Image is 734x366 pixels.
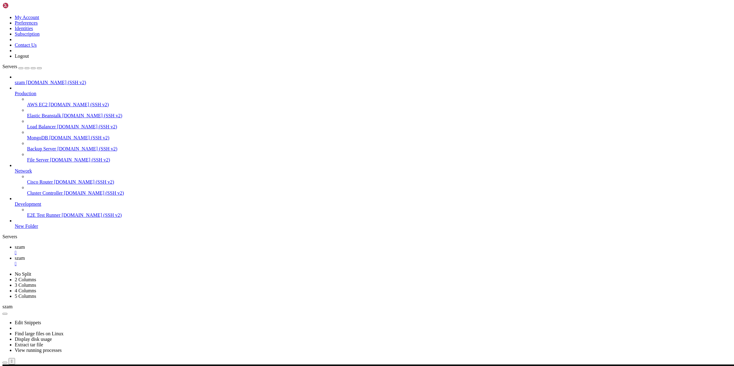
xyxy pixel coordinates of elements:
li: Load Balancer [DOMAIN_NAME] (SSH v2) [27,119,732,130]
button:  [9,358,15,364]
x-row: Decapitate enemies: Off [2,180,654,185]
div: Servers [2,234,732,239]
li: Development [15,196,732,218]
a: Display disk usage [15,337,52,342]
x-row: &mm [2,310,654,316]
a: Cluster Controller [DOMAIN_NAME] (SSH v2) [27,190,732,196]
span: szam [15,244,25,250]
x-row: ------------------------------------------------------------------------------- [2,34,654,39]
x-row: A huge spiked morningstar, a pair of padded bracers, a dented iron helmet and a rigid chainmail. [2,123,654,128]
a: My Account [15,15,39,20]
span: [DOMAIN_NAME] (SSH v2) [57,146,118,151]
x-row: permitted by applicable law. [2,39,654,44]
li: Elastic Beanstalk [DOMAIN_NAME] (SSH v2) [27,107,732,119]
a: View running processes [15,348,62,353]
x-row: There are two obvious exits: southeast and west. [2,196,654,201]
x-row: A bloodcurdling scream echoes from somewhere in the distance. [2,269,654,274]
span: AWS EC2 [27,102,48,107]
a: Logout [15,53,29,59]
div:  [15,250,732,255]
x-row: There are two obvious exits: east and west. [2,248,654,253]
x-row: A heavily damaged halberd, a pair of padded bracers, a battered steel helmet and a rigid chainmail. [2,290,654,295]
x-row: You have new mail. [2,44,654,49]
x-row: arsi@LQCL001:~/genesis$ nano [DOMAIN_NAME] [2,60,654,65]
a: szam [15,255,732,267]
x-row: /mm [2,316,654,321]
a: File Server [DOMAIN_NAME] (SSH v2) [27,157,732,163]
a: 5 Columns [15,294,36,299]
a: 2 Columns [15,277,36,282]
li: szam [DOMAIN_NAME] (SSH v2) [15,74,732,85]
span: E2E Test Runner [27,212,61,218]
x-row: Four troll ribs, a huge spiked morningstar, a pair of padded bracers, a battered steel helmet and... [2,164,654,169]
x-row: Beregond. [2,295,654,300]
span: Backpack set to: large webcloth sack [2,2,91,7]
x-row: A well-trained pure-white warhorse comes galloping in from the east. [2,133,654,138]
a: szam [DOMAIN_NAME] (SSH v2) [15,80,732,85]
li: Cisco Router [DOMAIN_NAME] (SSH v2) [27,174,732,185]
span: szam [15,255,25,261]
span: [DOMAIN_NAME] (SSH v2) [49,135,109,140]
a: Elastic Beanstalk [DOMAIN_NAME] (SSH v2) [27,113,732,119]
span: Load Balancer [27,124,56,129]
li: File Server [DOMAIN_NAME] (SSH v2) [27,152,732,163]
x-row: Genesis will always be completely free to play, but if you enjoy the game [2,44,654,49]
x-row: A blood-stained club, a pair of padded bracers, a tarnished iron helmet and a spiked leather plate. [2,253,654,258]
li: AWS EC2 [DOMAIN_NAME] (SSH v2) [27,96,732,107]
li: MongoDB [DOMAIN_NAME] (SSH v2) [27,130,732,141]
span: MongoDB [27,135,48,140]
a: Identities [15,26,33,31]
span: Elastic Beanstalk [27,113,61,118]
x-row: page: [URL][DOMAIN_NAME] [2,55,654,60]
x-row: arsi@LQCL001:~/genesis$ [2,65,654,70]
x-row: Debian GNU/Linux comes with ABSOLUTELY NO WARRANTY, to the extent [2,34,654,39]
x-row: The money we receive from our Patreons will exclusively be used for [2,70,654,76]
x-row: A well-trained pure-white warhorse comes galloping in from the east. [2,175,654,180]
span: Team leader set to: Beregond [2,222,71,227]
x-row: The programs included with the Debian GNU/Linux system are free software; [2,13,654,18]
x-row: A well-trained pure-white warhorse comes galloping in from the east. [2,263,654,269]
span: Bottle set to: bottle [2,216,54,221]
div:  [11,359,13,364]
x-row: world. More information can be found in the redesigned donations office [2,81,654,86]
li: E2E Test Runner [DOMAIN_NAME] (SSH v2) [27,207,732,218]
span: Money pouch set to: impressive ruby-speckled money-sack [2,13,138,18]
x-row: arsi@LQCL001:~$ cd genesis/ [2,55,654,60]
span: [DOMAIN_NAME] (SSH v2) [49,102,109,107]
span: Production [15,91,36,96]
span: Cluster Controller [27,190,63,196]
a: AWS EC2 [DOMAIN_NAME] (SSH v2) [27,102,732,107]
x-row: Welcome to Genesis. [2,23,654,29]
x-row: Last login: [DATE] from [TECHNICAL_ID] [2,49,654,55]
li: Network [15,163,732,196]
span: szam [2,304,13,309]
span: Cisco Router [27,179,53,185]
x-row: There are two obvious exits: east and west. [2,117,654,123]
x-row: A large scimitar, a pair of padded bracers, a tarnished iron helmet and a spiked leather plate. [2,201,654,206]
img: Shellngn [2,2,38,9]
x-row: A dark tunnel beneath the Trollshaws. [2,112,654,117]
x-row: A dark tunnel beneath the Trollshaws. [2,243,654,248]
div: (24, 12) [64,65,67,70]
a: Contact Us [15,42,37,48]
a: MongoDB [DOMAIN_NAME] (SSH v2) [27,135,732,141]
x-row: Beregond. [2,128,654,133]
a: Preferences [15,20,38,25]
x-row: A dark tunnel beneath the Trollshaws. [2,279,654,284]
x-row: A dark tunnel beneath the Trollshaws. [2,190,654,196]
a: Production [15,91,732,96]
x-row: Beregond leaves walking bow-legged west. [2,274,654,279]
span: File Server [27,157,49,162]
x-row: % mrlevel: no such command or macro [2,138,654,143]
a: Servers [2,64,42,69]
x-row: Beregond. [2,258,654,263]
a: New Folder [15,224,732,229]
a: Backup Server [DOMAIN_NAME] (SSH v2) [27,146,732,152]
x-row: the exact distribution terms for each program are described in the [2,18,654,23]
x-row: There are five obvious exits: north, east, south, west and northwest. [2,159,654,164]
a:  [15,261,732,267]
li: Production [15,85,732,163]
span: [DOMAIN_NAME] (SSH v2) [50,157,110,162]
x-row: Beregond leaves walking bow-legged northwest. [2,185,654,190]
